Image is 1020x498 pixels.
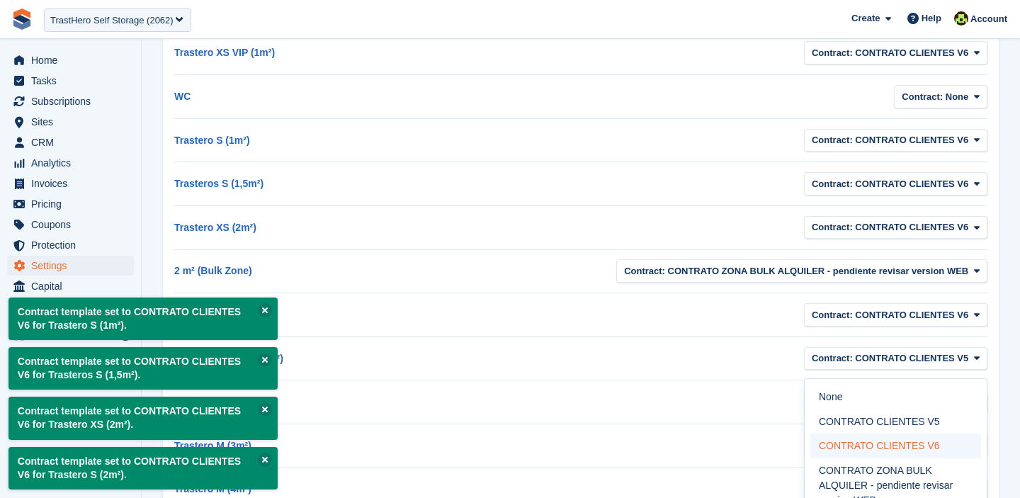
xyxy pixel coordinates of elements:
span: Contract: CONTRATO CLIENTES V6 [812,133,968,147]
span: Coupons [31,215,116,234]
img: stora-icon-8386f47178a22dfd0bd8f6a31ec36ba5ce8667c1dd55bd0f319d3a0aa187defe.svg [11,9,33,30]
label: CONTRATO CLIENTES V5 [810,409,981,434]
span: Home [31,50,116,70]
a: menu [7,256,134,276]
a: menu [7,194,134,214]
span: Settings [31,256,116,276]
span: Analytics [31,153,116,173]
button: Contract: CONTRATO ZONA BULK ALQUILER - pendiente revisar version WEB [616,259,987,283]
span: Contract: CONTRATO CLIENTES V6 [812,220,968,234]
span: Subscriptions [31,91,116,111]
button: Contract: CONTRATO CLIENTES V6 [804,172,987,196]
a: WC [174,91,191,102]
a: 2 m² (Bulk Zone) [174,265,252,276]
span: Contract: CONTRATO CLIENTES V5 [812,351,968,366]
p: Contract template set to CONTRATO CLIENTES V6 for Trastero S (2m²). [8,447,278,489]
span: Invoices [31,174,116,193]
a: Trastero S (1m²) [174,135,250,146]
span: Pricing [31,194,116,214]
a: menu [7,215,134,234]
span: Contract: CONTRATO CLIENTES V6 [812,46,968,60]
button: Contract: CONTRATO CLIENTES V6 [804,41,987,64]
a: Trastero XS VIP (1m²) [174,47,275,58]
span: Contract: CONTRATO ZONA BULK ALQUILER - pendiente revisar version WEB [624,264,968,278]
span: Account [970,12,1007,26]
a: Trasteros S (1,5m²) [174,178,263,189]
label: CONTRATO CLIENTES V6 [810,434,981,458]
a: menu [7,326,134,346]
p: Contract template set to CONTRATO CLIENTES V6 for Trastero S (1m²). [8,298,278,340]
a: menu [7,112,134,132]
span: Contract: CONTRATO CLIENTES V6 [812,308,968,322]
img: Catherine Coffey [954,11,968,26]
a: menu [7,132,134,152]
button: Contract: CONTRATO CLIENTES V6 [804,216,987,239]
div: TrastHero Self Storage (2062) [50,13,174,28]
a: menu [7,91,134,111]
label: None [810,385,981,409]
button: Contract: CONTRATO CLIENTES V6 [804,129,987,152]
a: menu [7,71,134,91]
a: menu [7,235,134,255]
span: CRM [31,132,116,152]
span: Create [851,11,880,26]
span: Protection [31,235,116,255]
p: Contract template set to CONTRATO CLIENTES V6 for Trasteros S (1,5m²). [8,347,278,390]
span: Help [922,11,941,26]
span: Contract: CONTRATO CLIENTES V6 [812,177,968,191]
span: Sites [31,112,116,132]
a: Trastero XS (2m²) [174,222,256,233]
a: menu [7,153,134,173]
p: Contract template set to CONTRATO CLIENTES V6 for Trastero XS (2m²). [8,397,278,439]
span: Capital [31,276,116,296]
button: Contract: None [894,85,987,108]
a: menu [7,276,134,296]
span: Contract: None [902,90,968,104]
button: Contract: CONTRATO CLIENTES V6 [804,303,987,327]
button: Contract: CONTRATO CLIENTES V5 [804,347,987,370]
a: menu [7,50,134,70]
span: Tasks [31,71,116,91]
a: menu [7,174,134,193]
